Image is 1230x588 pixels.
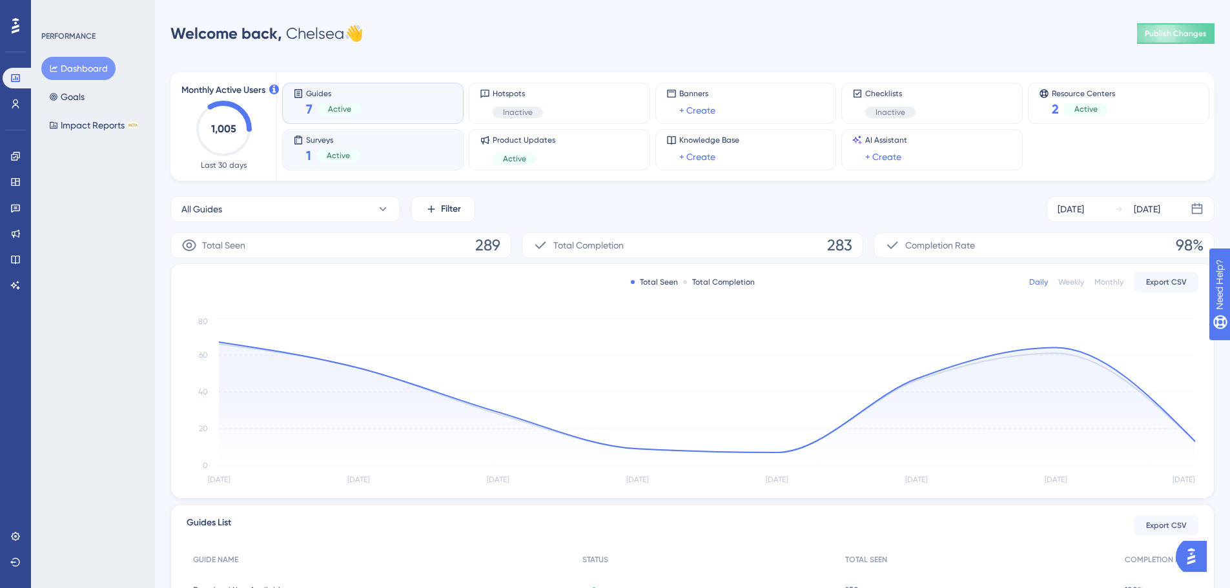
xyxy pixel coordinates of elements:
span: Active [503,154,526,164]
span: 289 [475,235,500,256]
span: Monthly Active Users [181,83,265,98]
button: Dashboard [41,57,116,80]
button: Filter [411,196,475,222]
div: [DATE] [1058,201,1084,217]
span: Publish Changes [1145,28,1207,39]
span: Inactive [876,107,905,117]
span: AI Assistant [865,135,907,145]
span: STATUS [582,554,608,565]
span: Export CSV [1146,277,1187,287]
div: BETA [127,122,139,128]
span: 283 [827,235,852,256]
span: GUIDE NAME [193,554,238,565]
span: 1 [306,147,311,165]
span: 98% [1176,235,1204,256]
span: Total Seen [202,238,245,253]
a: + Create [679,149,715,165]
span: Hotspots [493,88,543,99]
tspan: 60 [199,350,208,360]
span: TOTAL SEEN [845,554,887,565]
tspan: [DATE] [347,475,369,484]
tspan: [DATE] [626,475,648,484]
span: Active [1074,104,1098,114]
button: All Guides [170,196,400,222]
span: Filter [441,201,461,217]
tspan: [DATE] [905,475,927,484]
text: 1,005 [211,123,236,135]
span: Inactive [503,107,533,117]
span: Surveys [306,135,360,144]
tspan: 0 [203,461,208,470]
div: Monthly [1094,277,1123,287]
iframe: UserGuiding AI Assistant Launcher [1176,537,1215,576]
span: Guides List [187,515,231,536]
div: PERFORMANCE [41,31,96,41]
span: Welcome back, [170,24,282,43]
span: 2 [1052,100,1059,118]
span: Checklists [865,88,916,99]
a: + Create [679,103,715,118]
span: Banners [679,88,715,99]
div: Chelsea 👋 [170,23,364,44]
span: 7 [306,100,313,118]
tspan: 40 [198,387,208,396]
span: Last 30 days [201,160,247,170]
button: Export CSV [1134,272,1198,292]
tspan: 80 [198,317,208,326]
span: COMPLETION RATE [1125,554,1192,565]
span: Active [328,104,351,114]
div: Total Seen [631,277,678,287]
span: Resource Centers [1052,88,1115,97]
tspan: [DATE] [766,475,788,484]
tspan: [DATE] [1045,475,1067,484]
span: Completion Rate [905,238,975,253]
div: Daily [1029,277,1048,287]
span: Export CSV [1146,520,1187,531]
button: Publish Changes [1137,23,1215,44]
span: Need Help? [30,3,81,19]
a: + Create [865,149,901,165]
span: Guides [306,88,362,97]
tspan: [DATE] [208,475,230,484]
button: Export CSV [1134,515,1198,536]
div: [DATE] [1134,201,1160,217]
button: Impact ReportsBETA [41,114,147,137]
span: Knowledge Base [679,135,739,145]
button: Goals [41,85,92,108]
div: Weekly [1058,277,1084,287]
tspan: [DATE] [1173,475,1194,484]
span: Active [327,150,350,161]
tspan: [DATE] [487,475,509,484]
span: Product Updates [493,135,555,145]
span: All Guides [181,201,222,217]
div: Total Completion [683,277,755,287]
tspan: 20 [199,424,208,433]
span: Total Completion [553,238,624,253]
